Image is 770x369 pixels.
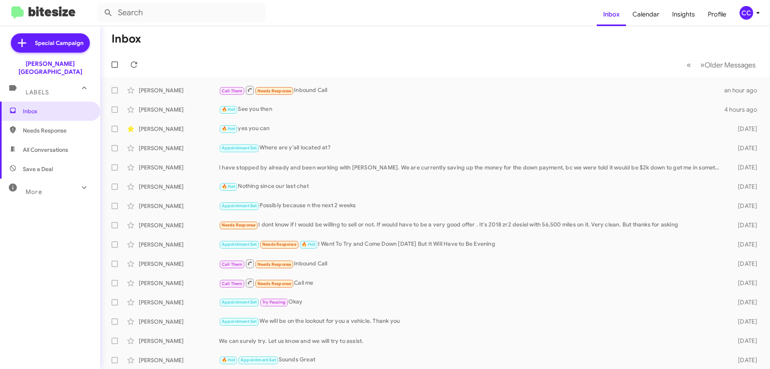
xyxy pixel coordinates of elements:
span: Needs Response [262,242,296,247]
span: Call Them [222,88,243,94]
span: Appointment Set [222,319,257,324]
div: [DATE] [725,221,764,229]
div: [DATE] [725,337,764,345]
div: [DATE] [725,298,764,306]
button: Next [695,57,760,73]
span: Inbox [23,107,91,115]
div: Possibly because n the next 2 weeks [219,201,725,210]
div: [DATE] [725,125,764,133]
div: [DATE] [725,318,764,326]
div: Inbound Call [219,259,725,269]
button: Previous [682,57,696,73]
a: Insights [666,3,701,26]
a: Profile [701,3,733,26]
span: » [700,60,705,70]
span: Appointment Set [222,145,257,151]
span: Save a Deal [23,165,53,173]
span: Needs Response [257,88,292,94]
div: [DATE] [725,241,764,249]
input: Search [97,3,265,22]
div: We will be on the lookout for you a vehicle. Thank you [219,317,725,326]
span: Older Messages [705,61,756,69]
span: Call Them [222,262,243,267]
div: [PERSON_NAME] [139,356,219,364]
div: [PERSON_NAME] [139,241,219,249]
div: Call me [219,278,725,288]
div: yes you can [219,124,725,133]
nav: Page navigation example [682,57,760,73]
h1: Inbox [111,33,141,45]
span: 🔥 Hot [222,357,235,363]
div: [PERSON_NAME] [139,298,219,306]
div: [PERSON_NAME] [139,125,219,133]
div: Sounds Great [219,355,725,365]
div: Nothing since our last chat [219,182,725,191]
div: Inbound Call [219,85,724,95]
div: [DATE] [725,202,764,210]
span: Special Campaign [35,39,83,47]
span: More [26,188,42,196]
div: [PERSON_NAME] [139,144,219,152]
div: [PERSON_NAME] [139,106,219,114]
div: [DATE] [725,356,764,364]
button: CC [733,6,761,20]
div: We can surely try. Let us know and we will try to assist. [219,337,725,345]
span: « [687,60,691,70]
a: Special Campaign [11,33,90,53]
div: [DATE] [725,279,764,287]
div: 4 hours ago [724,106,764,114]
div: [PERSON_NAME] [139,183,219,191]
div: I Want To Try and Come Down [DATE] But It Will Have to Be Evening [219,240,725,249]
span: Appointment Set [222,242,257,247]
div: [DATE] [725,260,764,268]
div: [PERSON_NAME] [139,318,219,326]
div: [PERSON_NAME] [139,86,219,94]
span: Appointment Set [241,357,276,363]
div: I have stopped by already and been working with [PERSON_NAME]. We are currently saving up the mon... [219,163,725,171]
span: 🔥 Hot [222,107,235,112]
span: Needs Response [222,222,256,228]
span: Needs Response [257,281,292,286]
div: [DATE] [725,144,764,152]
a: Calendar [626,3,666,26]
span: 🔥 Hot [222,184,235,189]
span: All Conversations [23,146,68,154]
div: [PERSON_NAME] [139,163,219,171]
span: Needs Response [257,262,292,267]
div: [PERSON_NAME] [139,221,219,229]
a: Inbox [597,3,626,26]
span: Appointment Set [222,300,257,305]
div: [PERSON_NAME] [139,337,219,345]
div: CC [740,6,753,20]
span: 🔥 Hot [222,126,235,131]
span: Call Them [222,281,243,286]
div: I dont know if I would be willing to sell or not. If would have to be a very good offer . It's 20... [219,220,725,230]
div: [DATE] [725,163,764,171]
div: [DATE] [725,183,764,191]
span: Labels [26,89,49,96]
div: [PERSON_NAME] [139,279,219,287]
div: Okay [219,298,725,307]
span: 🔥 Hot [302,242,315,247]
div: See you then [219,105,724,114]
span: Try Pausing [262,300,286,305]
span: Appointment Set [222,203,257,208]
span: Needs Response [23,126,91,135]
div: [PERSON_NAME] [139,260,219,268]
div: an hour ago [724,86,764,94]
div: Where are y'all located at? [219,143,725,153]
div: [PERSON_NAME] [139,202,219,210]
